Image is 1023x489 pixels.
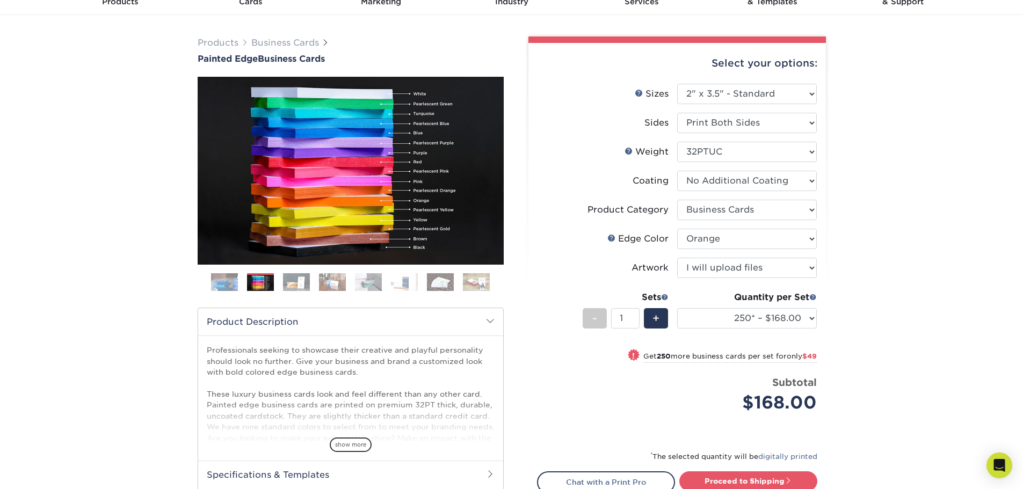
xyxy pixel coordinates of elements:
[787,352,817,360] span: only
[198,77,504,265] img: Painted Edge 02
[583,291,669,304] div: Sets
[685,390,817,415] div: $168.00
[650,452,817,461] small: The selected quantity will be
[198,54,504,64] h1: Business Cards
[607,232,669,245] div: Edge Color
[592,310,597,326] span: -
[463,273,490,291] img: Business Cards 08
[772,376,817,388] strong: Subtotal
[198,54,258,64] span: Painted Edge
[198,38,238,48] a: Products
[427,273,454,291] img: Business Cards 07
[644,116,669,129] div: Sides
[643,352,817,363] small: Get more business cards per set for
[652,310,659,326] span: +
[657,352,671,360] strong: 250
[632,350,635,361] span: !
[355,273,382,291] img: Business Cards 05
[211,269,238,296] img: Business Cards 01
[198,54,504,64] a: Painted EdgeBusiness Cards
[247,275,274,291] img: Business Cards 02
[330,437,372,452] span: show more
[625,145,669,158] div: Weight
[391,273,418,291] img: Business Cards 06
[632,261,669,274] div: Artwork
[587,203,669,216] div: Product Category
[758,452,817,461] a: digitally printed
[635,87,669,100] div: Sizes
[677,291,817,304] div: Quantity per Set
[537,43,817,84] div: Select your options:
[283,273,310,291] img: Business Cards 03
[802,352,817,360] span: $49
[198,461,503,488] h2: Specifications & Templates
[986,452,1012,478] div: Open Intercom Messenger
[198,308,503,335] h2: Product Description
[251,38,319,48] a: Business Cards
[633,174,669,187] div: Coating
[319,273,346,291] img: Business Cards 04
